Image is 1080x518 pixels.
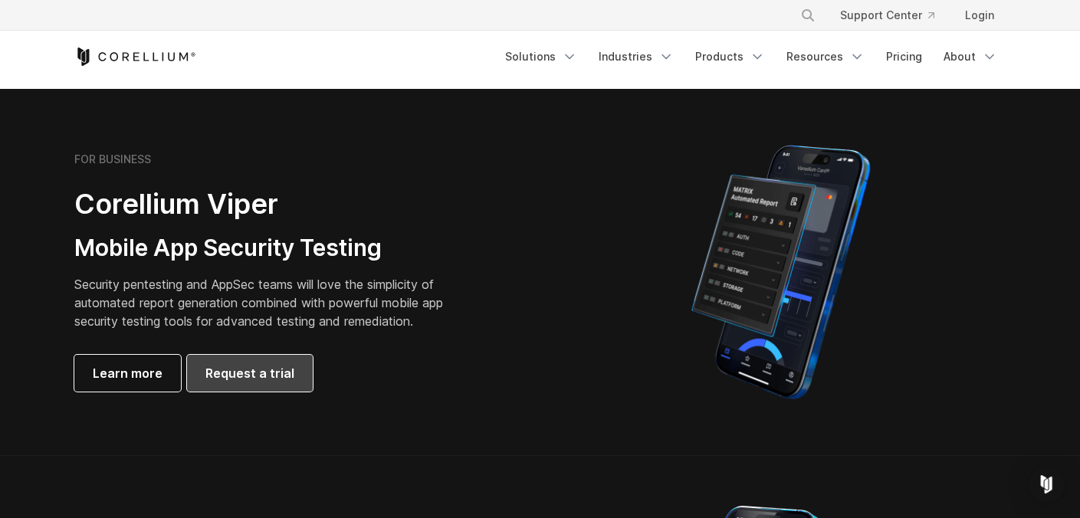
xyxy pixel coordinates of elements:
a: Login [953,2,1006,29]
a: Corellium Home [74,48,196,66]
a: Learn more [74,355,181,392]
h2: Corellium Viper [74,187,467,221]
a: Request a trial [187,355,313,392]
h3: Mobile App Security Testing [74,234,467,263]
div: Navigation Menu [496,43,1006,70]
a: Solutions [496,43,586,70]
span: Request a trial [205,364,294,382]
p: Security pentesting and AppSec teams will love the simplicity of automated report generation comb... [74,275,467,330]
img: Corellium MATRIX automated report on iPhone showing app vulnerability test results across securit... [665,138,896,406]
div: Open Intercom Messenger [1028,466,1065,503]
h6: FOR BUSINESS [74,152,151,166]
a: Products [686,43,774,70]
span: Learn more [93,364,162,382]
button: Search [794,2,822,29]
a: Industries [589,43,683,70]
a: Support Center [828,2,947,29]
a: About [934,43,1006,70]
a: Resources [777,43,874,70]
div: Navigation Menu [782,2,1006,29]
a: Pricing [877,43,931,70]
